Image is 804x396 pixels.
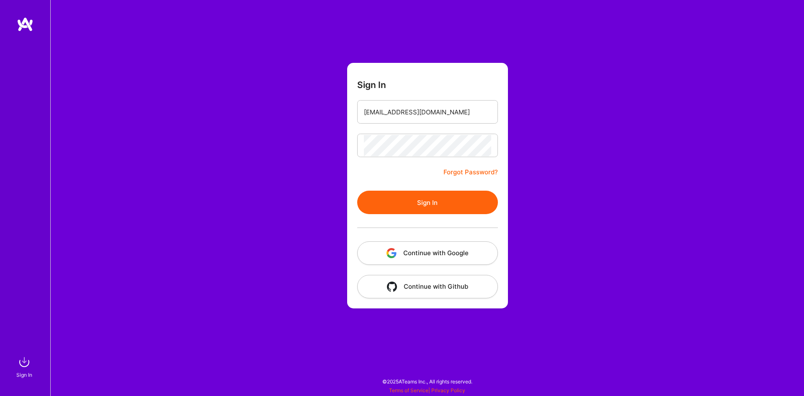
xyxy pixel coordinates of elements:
[364,101,491,123] input: Email...
[357,80,386,90] h3: Sign In
[431,387,465,393] a: Privacy Policy
[357,275,498,298] button: Continue with Github
[18,354,33,379] a: sign inSign In
[357,191,498,214] button: Sign In
[16,370,32,379] div: Sign In
[387,248,397,258] img: icon
[17,17,33,32] img: logo
[357,241,498,265] button: Continue with Google
[387,282,397,292] img: icon
[50,371,804,392] div: © 2025 ATeams Inc., All rights reserved.
[443,167,498,177] a: Forgot Password?
[389,387,465,393] span: |
[16,354,33,370] img: sign in
[389,387,428,393] a: Terms of Service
